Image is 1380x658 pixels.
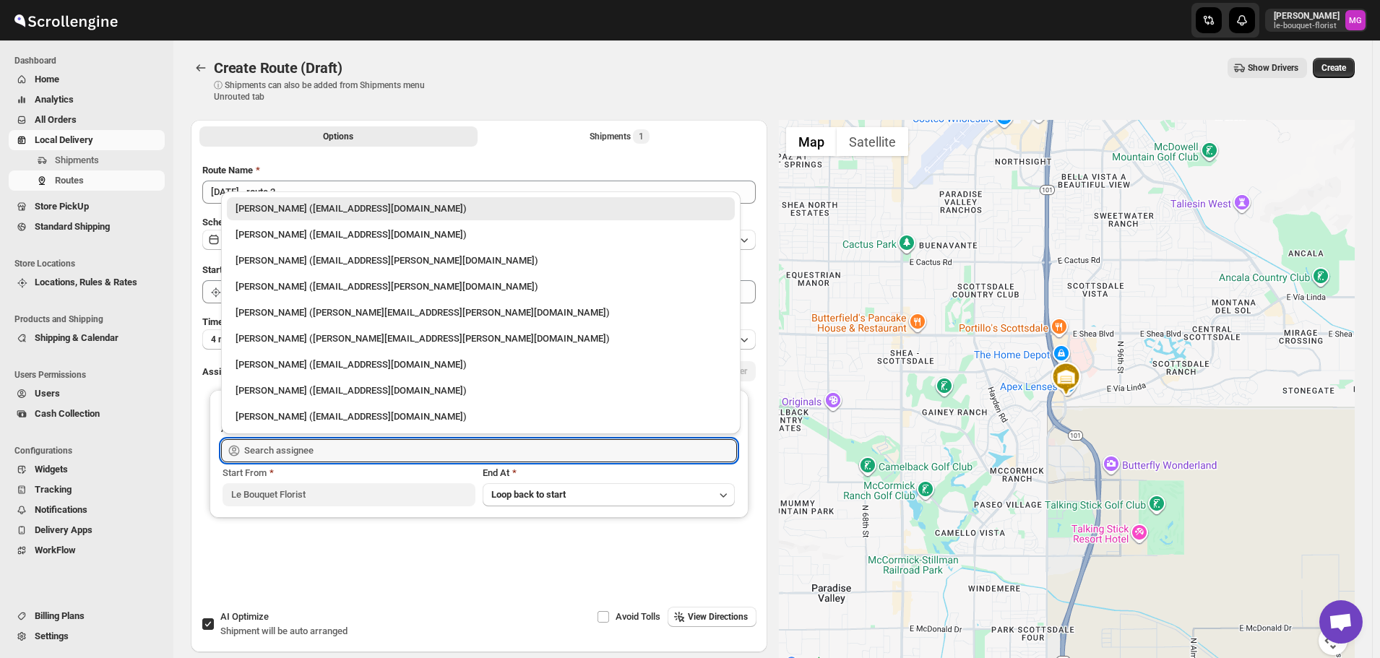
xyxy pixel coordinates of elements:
button: Show satellite imagery [837,127,908,156]
div: [PERSON_NAME] ([EMAIL_ADDRESS][DOMAIN_NAME]) [236,410,726,424]
span: Billing Plans [35,610,85,621]
button: Users [9,384,165,404]
button: User menu [1265,9,1367,32]
li: Nick Erikson (erikson.nicholas@gmail.com) [221,324,741,350]
div: Open chat [1319,600,1363,644]
span: Locations, Rules & Rates [35,277,137,287]
span: Route Name [202,165,253,176]
span: Home [35,74,59,85]
li: Olivia Trott (oetrott@gmail.com) [221,220,741,246]
button: Settings [9,626,165,646]
div: [PERSON_NAME] ([EMAIL_ADDRESS][DOMAIN_NAME]) [236,228,726,242]
span: Configurations [14,445,166,456]
span: Create [1321,62,1346,74]
li: Melody Gluth (mgluth@cox.net) [221,246,741,272]
div: [PERSON_NAME] ([EMAIL_ADDRESS][DOMAIN_NAME]) [236,202,726,216]
span: Products and Shipping [14,313,166,325]
input: Search assignee [244,439,737,462]
li: Gene Rayborn (gene.rayborn@gmail.com) [221,298,741,324]
button: 4 minutes [202,329,756,350]
img: ScrollEngine [12,2,120,38]
span: Delivery Apps [35,524,92,535]
div: [PERSON_NAME] ([EMAIL_ADDRESS][DOMAIN_NAME]) [236,384,726,398]
div: All Route Options [191,152,767,606]
span: Notifications [35,504,87,515]
span: Loop back to start [491,489,566,500]
li: John Gluth (johng@ghs.com) [221,350,741,376]
div: [PERSON_NAME] ([PERSON_NAME][EMAIL_ADDRESS][PERSON_NAME][DOMAIN_NAME]) [236,306,726,320]
span: Melody Gluth [1345,10,1366,30]
span: 1 [639,131,644,142]
span: Users Permissions [14,369,166,381]
button: [DATE]|[DATE] [202,230,756,250]
button: Routes [191,58,211,78]
div: [PERSON_NAME] ([PERSON_NAME][EMAIL_ADDRESS][PERSON_NAME][DOMAIN_NAME]) [236,332,726,346]
span: AI Optimize [220,611,269,622]
span: Create Route (Draft) [214,59,342,77]
div: [PERSON_NAME] ([EMAIL_ADDRESS][PERSON_NAME][DOMAIN_NAME]) [236,280,726,294]
button: Delivery Apps [9,520,165,540]
span: Start From [223,467,267,478]
span: Time Per Stop [202,316,261,327]
button: All Route Options [199,126,478,147]
li: Melody Gluth (lebouquetaz@gmail.com) [221,197,741,220]
span: 4 minutes [211,334,249,345]
span: Scheduled for [202,217,260,228]
button: View Directions [668,607,756,627]
text: MG [1349,16,1362,25]
span: Analytics [35,94,74,105]
div: [PERSON_NAME] ([EMAIL_ADDRESS][DOMAIN_NAME]) [236,358,726,372]
button: Show street map [786,127,837,156]
button: Shipments [9,150,165,170]
span: Settings [35,631,69,641]
span: Tracking [35,484,72,495]
span: Store Locations [14,258,166,269]
button: Cash Collection [9,404,165,424]
span: Assign to [202,366,241,377]
span: View Directions [688,611,748,623]
div: Shipments [590,129,650,144]
button: Create [1313,58,1355,78]
button: WorkFlow [9,540,165,560]
span: Options [323,131,353,142]
button: Tracking [9,480,165,500]
span: Shipment will be auto arranged [220,625,348,636]
span: Cash Collection [35,408,100,419]
span: WorkFlow [35,545,76,555]
button: All Orders [9,110,165,130]
p: ⓘ Shipments can also be added from Shipments menu Unrouted tab [214,79,441,103]
button: Widgets [9,459,165,480]
span: Users [35,388,60,399]
span: Shipping & Calendar [35,332,118,343]
div: End At [483,466,736,480]
button: Map camera controls [1319,626,1347,655]
span: Local Delivery [35,134,93,145]
span: Shipments [55,155,99,165]
div: [PERSON_NAME] ([EMAIL_ADDRESS][PERSON_NAME][DOMAIN_NAME]) [236,254,726,268]
span: Avoid Tolls [616,611,660,622]
input: Eg: Bengaluru Route [202,181,756,204]
button: Show Drivers [1228,58,1307,78]
button: Selected Shipments [480,126,759,147]
button: Shipping & Calendar [9,328,165,348]
p: [PERSON_NAME] [1274,10,1340,22]
span: All Orders [35,114,77,125]
button: Home [9,69,165,90]
li: Jennifer Gluth (jemfer@cox.net) [221,272,741,298]
span: Widgets [35,464,68,475]
button: Notifications [9,500,165,520]
li: Ryan Peterson (r100040@gmail.com) [221,402,741,428]
span: Routes [55,175,84,186]
li: Matt Boone (mattaf1221@gmail.com) [221,376,741,402]
button: Routes [9,170,165,191]
button: Analytics [9,90,165,110]
span: Dashboard [14,55,166,66]
button: Billing Plans [9,606,165,626]
button: Locations, Rules & Rates [9,272,165,293]
span: Standard Shipping [35,221,110,232]
p: le-bouquet-florist [1274,22,1340,30]
button: Loop back to start [483,483,736,506]
span: Store PickUp [35,201,89,212]
span: Start Location (Warehouse) [202,264,316,275]
span: Show Drivers [1248,62,1298,74]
